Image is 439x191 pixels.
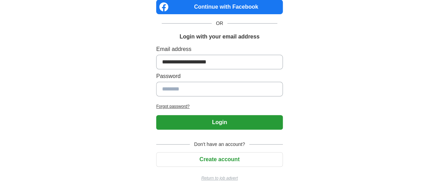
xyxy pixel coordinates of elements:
h1: Login with your email address [179,33,259,41]
a: Return to job advert [156,175,283,181]
label: Password [156,72,283,80]
span: Don't have an account? [190,141,249,148]
span: OR [212,20,227,27]
a: Forgot password? [156,103,283,110]
button: Login [156,115,283,130]
a: Create account [156,156,283,162]
button: Create account [156,152,283,167]
label: Email address [156,45,283,53]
